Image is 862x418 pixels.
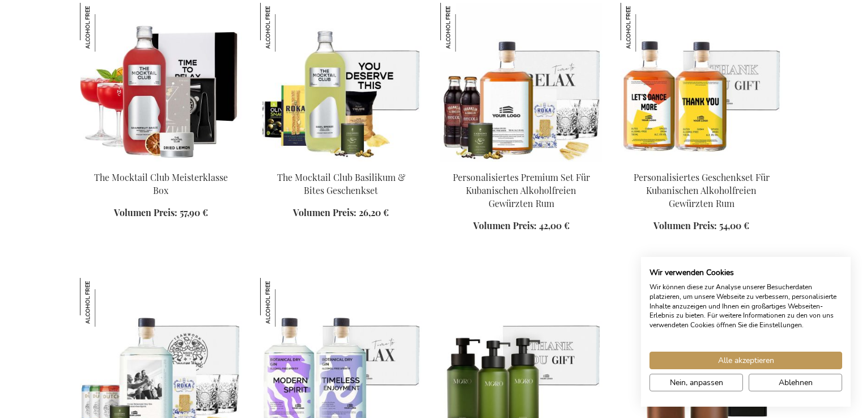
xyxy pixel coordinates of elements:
[649,352,842,369] button: Akzeptieren Sie alle cookies
[80,278,129,327] img: Personalisiertes Premium Set Für Botanischen Alkoholfreien Trocken Gin
[114,206,177,218] span: Volumen Preis:
[277,171,405,196] a: The Mocktail Club Basilikum & Bites Geschenkset
[670,377,723,389] span: Nein, anpassen
[621,3,783,162] img: Personalisiertes Geschenkset Für Kubanischen Alkoholfreien Gewürzten Rum
[649,374,743,391] button: cookie Einstellungen anpassen
[649,268,842,278] h2: Wir verwenden Cookies
[180,206,208,218] span: 57,90 €
[473,219,537,231] span: Volumen Preis:
[80,3,129,52] img: The Mocktail Club Meisterklasse Box
[359,206,389,218] span: 26,20 €
[260,157,422,168] a: The Mocktail Club Basilikum & Bites Geschenkset The Mocktail Club Basilikum & Bites Geschenkset
[440,157,602,168] a: Personalised Non-Alcoholic Cuban Spiced Rum Premium Set Personalisiertes Premium Set Für Kubanisc...
[260,3,309,52] img: The Mocktail Club Basilikum & Bites Geschenkset
[114,206,208,219] a: Volumen Preis: 57,90 €
[260,3,422,162] img: The Mocktail Club Basilikum & Bites Geschenkset
[719,219,749,231] span: 54,00 €
[260,278,309,327] img: Personalisiertes Geschenkset Für Botanischen Alkoholfreien Trocken-Gin
[653,219,717,231] span: Volumen Preis:
[621,3,669,52] img: Personalisiertes Geschenkset Für Kubanischen Alkoholfreien Gewürzten Rum
[749,374,842,391] button: Alle verweigern cookies
[440,3,489,52] img: Personalisiertes Premium Set Für Kubanischen Alkoholfreien Gewürzten Rum
[779,377,813,389] span: Ablehnen
[649,282,842,330] p: Wir können diese zur Analyse unserer Besucherdaten platzieren, um unsere Webseite zu verbessern, ...
[293,206,356,218] span: Volumen Preis:
[94,171,228,196] a: The Mocktail Club Meisterklasse Box
[473,219,570,233] a: Volumen Preis: 42,00 €
[634,171,770,209] a: Personalisiertes Geschenkset Für Kubanischen Alkoholfreien Gewürzten Rum
[80,157,242,168] a: The Mocktail Club Masterclass Box The Mocktail Club Meisterklasse Box
[718,354,774,366] span: Alle akzeptieren
[440,3,602,162] img: Personalised Non-Alcoholic Cuban Spiced Rum Premium Set
[80,3,242,162] img: The Mocktail Club Masterclass Box
[621,157,783,168] a: Personalisiertes Geschenkset Für Kubanischen Alkoholfreien Gewürzten Rum Personalisiertes Geschen...
[653,219,749,233] a: Volumen Preis: 54,00 €
[453,171,590,209] a: Personalisiertes Premium Set Für Kubanischen Alkoholfreien Gewürzten Rum
[293,206,389,219] a: Volumen Preis: 26,20 €
[539,219,570,231] span: 42,00 €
